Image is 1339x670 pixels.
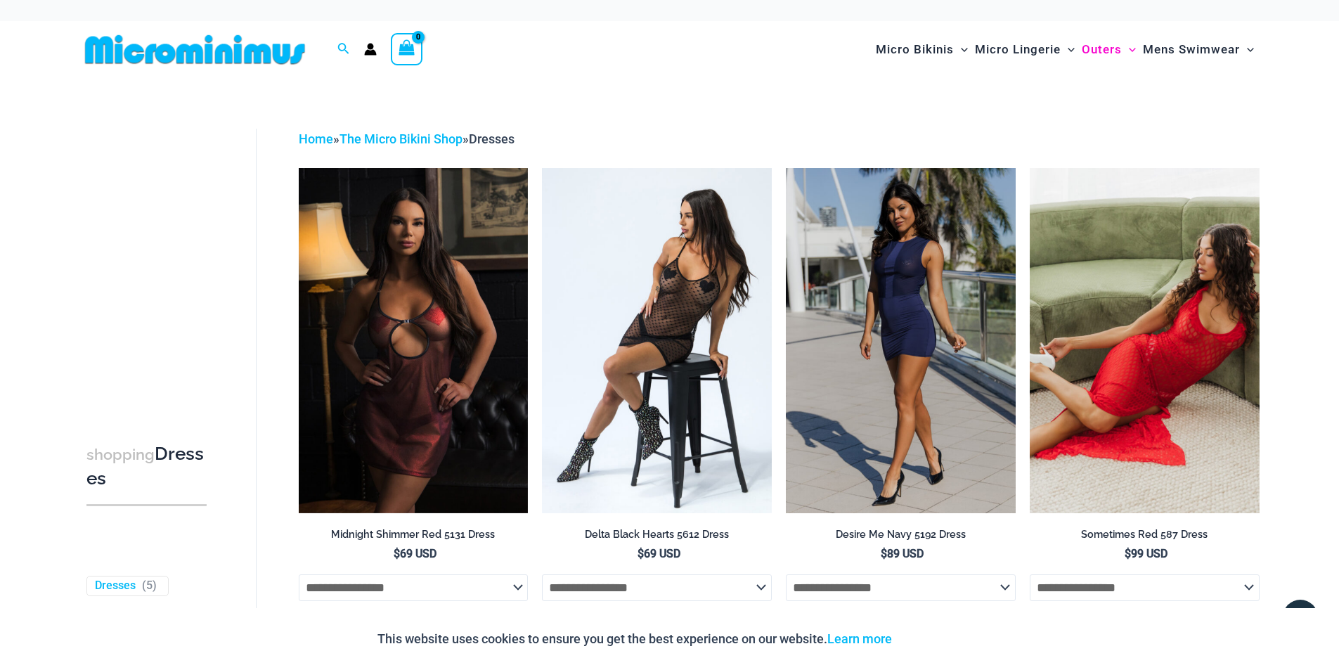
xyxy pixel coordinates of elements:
h2: Delta Black Hearts 5612 Dress [542,528,772,541]
button: Accept [903,622,962,656]
img: MM SHOP LOGO FLAT [79,34,311,65]
span: Menu Toggle [1240,32,1254,67]
iframe: TrustedSite Certified [86,117,213,399]
a: Midnight Shimmer Red 5131 Dress 03v3Midnight Shimmer Red 5131 Dress 05Midnight Shimmer Red 5131 D... [299,168,529,513]
span: 5 [146,579,153,592]
span: » » [299,131,515,146]
nav: Site Navigation [870,26,1260,73]
span: Outers [1082,32,1122,67]
img: Sometimes Red 587 Dress 10 [1030,168,1260,513]
a: Delta Black Hearts 5612 Dress 05Delta Black Hearts 5612 Dress 04Delta Black Hearts 5612 Dress 04 [542,168,772,513]
span: Menu Toggle [1061,32,1075,67]
img: Midnight Shimmer Red 5131 Dress 03v3 [299,168,529,513]
bdi: 99 USD [1125,547,1167,560]
a: Account icon link [364,43,377,56]
span: Dresses [469,131,515,146]
a: Delta Black Hearts 5612 Dress [542,528,772,546]
a: Home [299,131,333,146]
a: Sometimes Red 587 Dress [1030,528,1260,546]
a: Micro BikinisMenu ToggleMenu Toggle [872,28,971,71]
img: Delta Black Hearts 5612 Dress 05 [542,168,772,513]
bdi: 69 USD [394,547,436,560]
img: Desire Me Navy 5192 Dress 11 [786,168,1016,513]
h3: Dresses [86,442,207,491]
span: Micro Lingerie [975,32,1061,67]
h2: Desire Me Navy 5192 Dress [786,528,1016,541]
a: Dresses [95,579,136,593]
span: Micro Bikinis [876,32,954,67]
span: Mens Swimwear [1143,32,1240,67]
a: View Shopping Cart, empty [391,33,423,65]
span: $ [394,547,400,560]
a: The Micro Bikini Shop [339,131,462,146]
a: Desire Me Navy 5192 Dress [786,528,1016,546]
bdi: 89 USD [881,547,924,560]
span: $ [1125,547,1131,560]
a: Sometimes Red 587 Dress 10Sometimes Red 587 Dress 09Sometimes Red 587 Dress 09 [1030,168,1260,513]
span: $ [881,547,887,560]
a: Micro LingerieMenu ToggleMenu Toggle [971,28,1078,71]
a: OutersMenu ToggleMenu Toggle [1078,28,1139,71]
span: Menu Toggle [954,32,968,67]
p: This website uses cookies to ensure you get the best experience on our website. [377,629,892,650]
a: Desire Me Navy 5192 Dress 11Desire Me Navy 5192 Dress 09Desire Me Navy 5192 Dress 09 [786,168,1016,513]
bdi: 69 USD [638,547,680,560]
a: Midnight Shimmer Red 5131 Dress [299,528,529,546]
span: ( ) [142,579,157,593]
span: shopping [86,446,155,463]
a: Mens SwimwearMenu ToggleMenu Toggle [1139,28,1257,71]
h2: Midnight Shimmer Red 5131 Dress [299,528,529,541]
a: Search icon link [337,41,350,58]
span: $ [638,547,644,560]
span: Menu Toggle [1122,32,1136,67]
a: Learn more [827,631,892,646]
h2: Sometimes Red 587 Dress [1030,528,1260,541]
